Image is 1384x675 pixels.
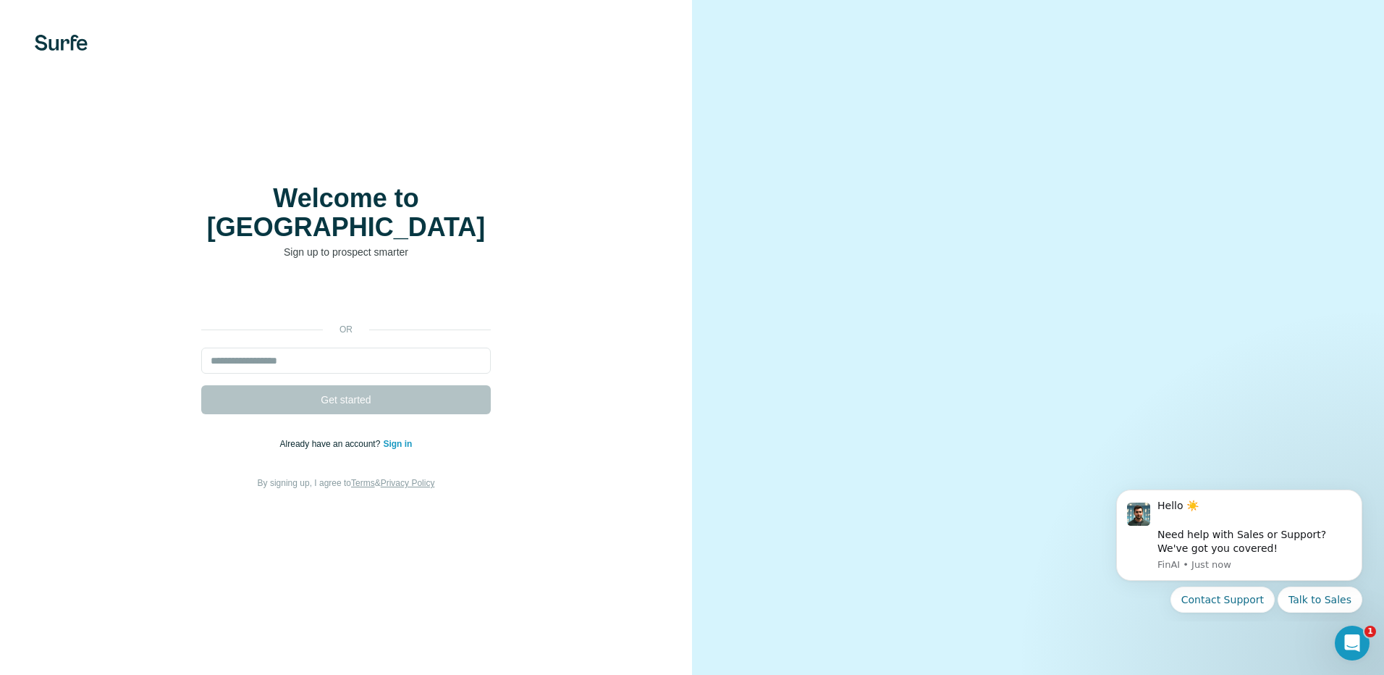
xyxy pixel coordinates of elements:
iframe: “使用 Google 账号登录”按钮 [194,281,498,313]
span: Already have an account? [280,439,384,449]
a: Privacy Policy [381,478,435,488]
p: Sign up to prospect smarter [201,245,491,259]
h1: Welcome to [GEOGRAPHIC_DATA] [201,184,491,242]
p: or [323,323,369,336]
img: Surfe's logo [35,35,88,51]
iframe: Intercom notifications message [1094,477,1384,621]
span: By signing up, I agree to & [258,478,435,488]
iframe: Intercom live chat [1335,626,1370,661]
span: 1 [1364,626,1376,637]
a: Terms [351,478,375,488]
a: Sign in [383,439,412,449]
